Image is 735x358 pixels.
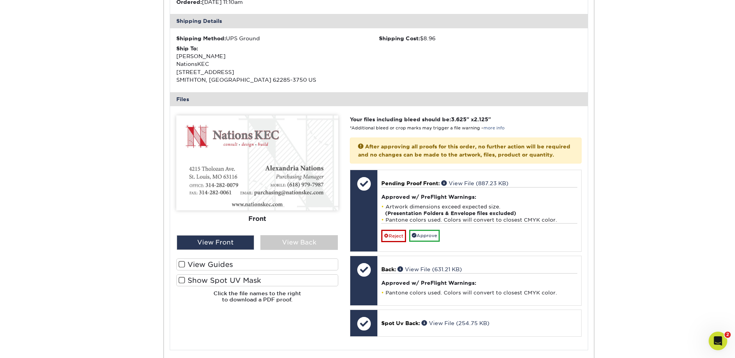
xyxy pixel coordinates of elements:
a: Reject [381,230,406,242]
div: View Back [260,235,338,250]
a: View File (631.21 KB) [398,266,462,272]
strong: Your files including bleed should be: " x " [350,116,491,122]
strong: Shipping Method: [176,35,226,41]
a: Approve [409,230,440,242]
div: UPS Ground [176,34,379,42]
span: Spot Uv Back: [381,320,420,326]
strong: Shipping Cost: [379,35,420,41]
li: Pantone colors used. Colors will convert to closest CMYK color. [381,217,577,223]
div: Files [170,92,588,106]
strong: Ship To: [176,45,198,52]
span: Pending Proof Front: [381,180,440,186]
a: View File (254.75 KB) [422,320,489,326]
iframe: Google Customer Reviews [2,334,66,355]
h6: Click the file names to the right to download a PDF proof. [176,290,338,309]
a: more info [484,126,504,131]
label: View Guides [176,258,338,270]
li: Artwork dimensions exceed expected size. [381,203,577,217]
a: View File (887.23 KB) [441,180,508,186]
li: Pantone colors used. Colors will convert to closest CMYK color. [381,289,577,296]
strong: (Presentation Folders & Envelope files excluded) [385,210,516,216]
div: $8.96 [379,34,582,42]
span: Back: [381,266,396,272]
strong: After approving all proofs for this order, no further action will be required and no changes can ... [358,143,570,157]
span: 2 [725,332,731,338]
small: *Additional bleed or crop marks may trigger a file warning – [350,126,504,131]
div: View Front [177,235,254,250]
label: Show Spot UV Mask [176,274,338,286]
div: Shipping Details [170,14,588,28]
div: [PERSON_NAME] NationsKEC [STREET_ADDRESS] SMITHTON, [GEOGRAPHIC_DATA] 62285-3750 US [176,45,379,84]
iframe: Intercom live chat [709,332,727,350]
span: 2.125 [474,116,488,122]
h4: Approved w/ PreFlight Warnings: [381,280,577,286]
div: Front [176,210,338,227]
span: 3.625 [451,116,466,122]
h4: Approved w/ PreFlight Warnings: [381,194,577,200]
